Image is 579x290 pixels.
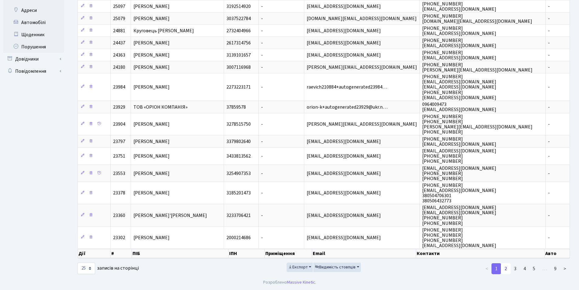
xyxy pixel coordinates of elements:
[113,170,125,177] span: 23553
[261,104,263,110] span: -
[226,40,251,46] span: 2617314756
[422,1,496,12] span: [PHONE_NUMBER] [EMAIL_ADDRESS][DOMAIN_NAME]
[548,153,550,159] span: -
[307,234,381,241] span: [EMAIL_ADDRESS][DOMAIN_NAME]
[113,84,125,91] span: 23984
[261,52,263,58] span: -
[261,138,263,145] span: -
[133,104,188,110] span: ТОВ «ОРІОН КОМПАНІЯ»
[548,15,550,22] span: -
[226,138,251,145] span: 3379802640
[261,121,263,128] span: -
[422,37,496,49] span: [PHONE_NUMBER] [EMAIL_ADDRESS][DOMAIN_NAME]
[226,15,251,22] span: 3037522784
[307,15,417,22] span: [DOMAIN_NAME][EMAIL_ADDRESS][DOMAIN_NAME]
[548,52,550,58] span: -
[113,234,125,241] span: 23302
[416,249,545,258] th: Контакти
[3,16,64,29] a: Автомобілі
[422,148,496,165] span: [EMAIL_ADDRESS][DOMAIN_NAME] [PHONE_NUMBER] [PHONE_NUMBER]
[133,153,170,159] span: [PERSON_NAME]
[548,234,550,241] span: -
[226,190,251,197] span: 3185201473
[261,84,263,91] span: -
[133,3,170,10] span: [PERSON_NAME]
[307,121,417,128] span: [PERSON_NAME][EMAIL_ADDRESS][DOMAIN_NAME]
[548,121,550,128] span: -
[229,249,265,258] th: ІПН
[113,3,125,10] span: 25097
[529,263,539,274] a: 5
[261,27,263,34] span: -
[261,40,263,46] span: -
[261,170,263,177] span: -
[315,264,356,270] span: Видимість стовпців
[3,29,64,41] a: Щоденник
[491,263,501,274] a: 1
[226,234,251,241] span: 2000214686
[261,190,263,197] span: -
[548,212,550,219] span: -
[261,3,263,10] span: -
[133,234,170,241] span: [PERSON_NAME]
[133,64,170,71] span: [PERSON_NAME]
[422,204,496,226] span: [EMAIL_ADDRESS][DOMAIN_NAME] [EMAIL_ADDRESS][DOMAIN_NAME] [PHONE_NUMBER] [PHONE_NUMBER]
[548,104,550,110] span: -
[133,15,170,22] span: [PERSON_NAME]
[422,227,496,249] span: [PHONE_NUMBER] [PHONE_NUMBER] [PHONE_NUMBER] [EMAIL_ADDRESS][DOMAIN_NAME]
[307,170,381,177] span: [EMAIL_ADDRESS][DOMAIN_NAME]
[113,40,125,46] span: 24437
[113,190,125,197] span: 23378
[78,249,111,258] th: Дії
[422,136,496,148] span: [PHONE_NUMBER] [EMAIL_ADDRESS][DOMAIN_NAME]
[422,182,496,204] span: [PHONE_NUMBER] [EMAIL_ADDRESS][DOMAIN_NAME] 380504706301 380506432773
[288,264,308,270] span: Експорт
[78,263,139,274] label: записів на сторінці
[132,249,229,258] th: ПІБ
[307,212,381,219] span: [EMAIL_ADDRESS][DOMAIN_NAME]
[226,84,251,91] span: 2273223171
[313,263,361,272] button: Видимість стовпців
[226,64,251,71] span: 3007116968
[261,234,263,241] span: -
[113,104,125,110] span: 23929
[560,263,570,274] a: >
[422,101,496,113] span: 0964009473 [EMAIL_ADDRESS][DOMAIN_NAME]
[133,84,170,91] span: [PERSON_NAME]
[3,65,64,77] a: Повідомлення
[3,4,64,16] a: Адреси
[133,27,194,34] span: Круговець [PERSON_NAME]
[307,138,381,145] span: [EMAIL_ADDRESS][DOMAIN_NAME]
[548,84,550,91] span: -
[548,27,550,34] span: -
[113,138,125,145] span: 23797
[307,3,381,10] span: [EMAIL_ADDRESS][DOMAIN_NAME]
[501,263,511,274] a: 2
[113,212,125,219] span: 23360
[548,190,550,197] span: -
[312,249,416,258] th: Email
[307,40,381,46] span: [EMAIL_ADDRESS][DOMAIN_NAME]
[548,138,550,145] span: -
[422,13,532,25] span: [PHONE_NUMBER] [DOMAIN_NAME][EMAIL_ADDRESS][DOMAIN_NAME]
[226,52,251,58] span: 3139101657
[548,64,550,71] span: -
[133,40,170,46] span: [PERSON_NAME]
[133,190,170,197] span: [PERSON_NAME]
[111,249,132,258] th: #
[265,249,312,258] th: Приміщення
[133,170,170,177] span: [PERSON_NAME]
[548,3,550,10] span: -
[261,153,263,159] span: -
[307,104,388,110] span: orion-k+autogenerated23929@ukr.n…
[113,15,125,22] span: 25079
[548,170,550,177] span: -
[545,249,570,258] th: Авто
[307,64,417,71] span: [PERSON_NAME][EMAIL_ADDRESS][DOMAIN_NAME]
[422,49,496,61] span: [PHONE_NUMBER] [EMAIL_ADDRESS][DOMAIN_NAME]
[226,27,251,34] span: 2732404966
[307,190,381,197] span: [EMAIL_ADDRESS][DOMAIN_NAME]
[510,263,520,274] a: 3
[78,263,95,274] select: записів на сторінці
[422,61,532,73] span: [PHONE_NUMBER] [PERSON_NAME][EMAIL_ADDRESS][DOMAIN_NAME]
